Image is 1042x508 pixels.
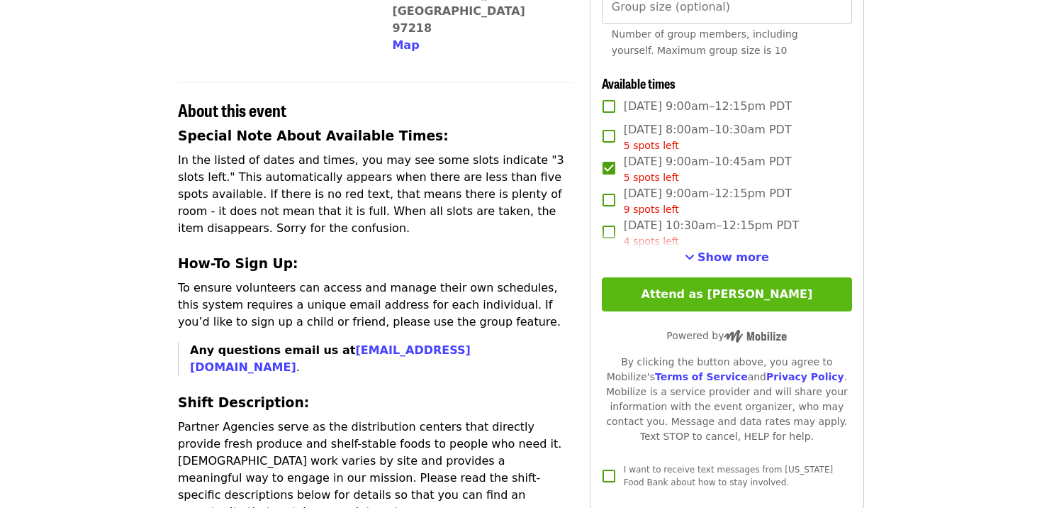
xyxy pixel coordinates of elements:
[178,128,449,143] strong: Special Note About Available Times:
[602,355,852,444] div: By clicking the button above, you agree to Mobilize's and . Mobilize is a service provider and wi...
[178,152,573,237] p: In the listed of dates and times, you may see some slots indicate "3 slots left." This automatica...
[624,204,679,215] span: 9 spots left
[624,98,792,115] span: [DATE] 9:00am–12:15pm PDT
[624,172,679,183] span: 5 spots left
[190,343,471,374] strong: Any questions email us at
[602,277,852,311] button: Attend as [PERSON_NAME]
[766,371,844,382] a: Privacy Policy
[624,121,792,153] span: [DATE] 8:00am–10:30am PDT
[178,395,309,410] strong: Shift Description:
[666,330,787,341] span: Powered by
[685,249,769,266] button: See more timeslots
[190,342,573,376] p: .
[392,38,419,52] span: Map
[178,256,298,271] strong: How-To Sign Up:
[178,280,573,331] p: To ensure volunteers can access and manage their own schedules, this system requires a unique ema...
[698,250,769,264] span: Show more
[602,74,676,92] span: Available times
[624,236,679,247] span: 4 spots left
[724,330,787,343] img: Powered by Mobilize
[178,97,286,122] span: About this event
[624,153,792,185] span: [DATE] 9:00am–10:45am PDT
[624,185,792,217] span: [DATE] 9:00am–12:15pm PDT
[392,37,419,54] button: Map
[624,465,833,487] span: I want to receive text messages from [US_STATE] Food Bank about how to stay involved.
[655,371,748,382] a: Terms of Service
[624,217,799,249] span: [DATE] 10:30am–12:15pm PDT
[624,140,679,151] span: 5 spots left
[612,28,798,56] span: Number of group members, including yourself. Maximum group size is 10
